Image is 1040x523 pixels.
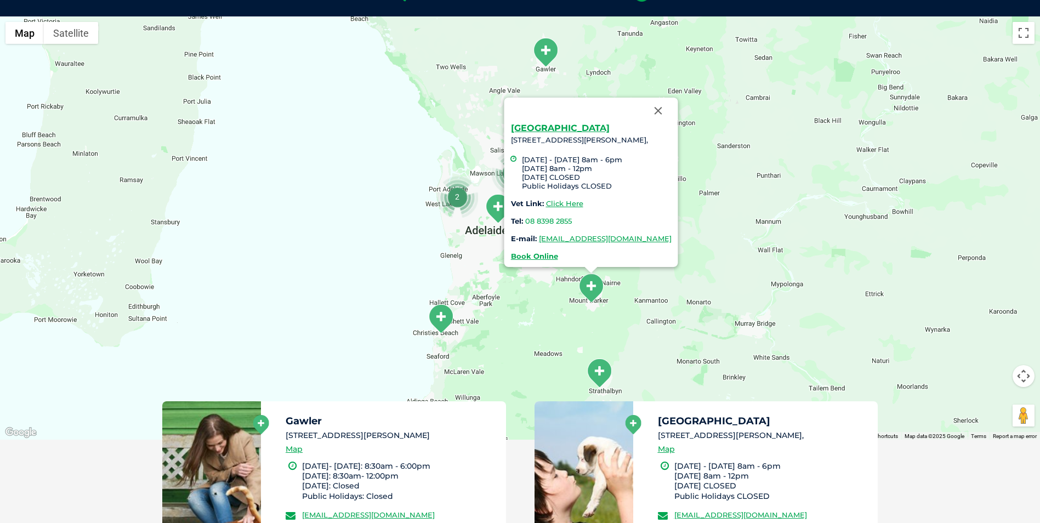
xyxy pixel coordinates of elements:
a: [EMAIL_ADDRESS][DOMAIN_NAME] [302,510,435,519]
button: Toggle fullscreen view [1013,22,1035,44]
div: Strathalbyn [586,358,613,388]
strong: E-mail: [510,234,536,243]
a: 08 8398 2855 [525,217,571,225]
div: 2 [436,176,478,218]
div: Greencross Vet Centre – Norwood [484,194,512,224]
a: Open this area in Google Maps (opens a new window) [3,425,39,440]
img: Google [3,425,39,440]
a: [GEOGRAPHIC_DATA] [510,123,609,133]
div: [STREET_ADDRESS][PERSON_NAME], [510,124,671,260]
div: Noarlunga [427,304,454,334]
a: Click Here [545,199,583,208]
li: [STREET_ADDRESS][PERSON_NAME], [658,430,868,441]
span: Map data ©2025 Google [905,433,964,439]
div: Gawler [532,37,559,67]
h5: [GEOGRAPHIC_DATA] [658,416,868,426]
button: Map camera controls [1013,365,1035,387]
a: Map [286,443,303,456]
h5: Gawler [286,416,496,426]
a: [EMAIL_ADDRESS][DOMAIN_NAME] [538,234,671,243]
button: Close [645,98,671,124]
li: [DATE]- [DATE]: 8:30am - 6:00pm [DATE]: 8:30am- 12:00pm [DATE]: Closed Public Holidays: Closed [302,461,496,501]
li: [STREET_ADDRESS][PERSON_NAME] [286,430,496,441]
button: Show street map [5,22,44,44]
li: [DATE] - [DATE] 8am - 6pm [DATE] 8am - 12pm [DATE] CLOSED Public Holidays CLOSED [521,155,671,190]
strong: Vet Link: [510,199,543,208]
a: Terms (opens in new tab) [971,433,986,439]
li: [DATE] - [DATE] 8am - 6pm [DATE] 8am - 12pm [DATE] CLOSED Public Holidays CLOSED [674,461,868,501]
a: [EMAIL_ADDRESS][DOMAIN_NAME] [674,510,807,519]
a: Report a map error [993,433,1037,439]
button: Drag Pegman onto the map to open Street View [1013,405,1035,427]
button: Show satellite imagery [44,22,98,44]
div: 3 [491,152,533,194]
div: Wellington Road [577,273,605,303]
strong: Tel: [510,217,522,225]
a: Map [658,443,675,456]
a: Book Online [510,252,558,260]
